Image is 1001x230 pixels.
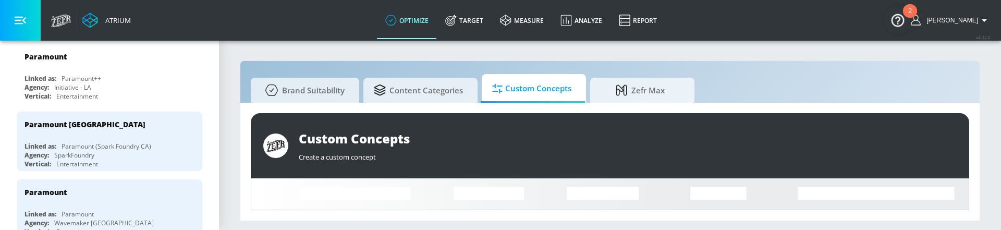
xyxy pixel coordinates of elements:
[883,5,912,34] button: Open Resource Center, 2 new notifications
[82,13,131,28] a: Atrium
[601,78,680,103] span: Zefr Max
[552,2,611,39] a: Analyze
[25,219,49,227] div: Agency:
[377,2,437,39] a: optimize
[62,210,94,219] div: Paramount
[25,83,49,92] div: Agency:
[374,78,463,103] span: Content Categories
[56,160,98,168] div: Entertainment
[25,210,56,219] div: Linked as:
[611,2,665,39] a: Report
[17,44,202,103] div: ParamountLinked as:Paramount++Agency:Initiative - LAVertical:Entertainment
[25,160,51,168] div: Vertical:
[25,119,145,129] div: Paramount [GEOGRAPHIC_DATA]
[56,92,98,101] div: Entertainment
[54,83,91,92] div: Initiative - LA
[25,74,56,83] div: Linked as:
[101,16,131,25] div: Atrium
[25,187,67,197] div: Paramount
[54,219,154,227] div: Wavemaker [GEOGRAPHIC_DATA]
[976,34,991,40] span: v 4.32.0
[25,151,49,160] div: Agency:
[299,147,957,162] div: Create a custom concept
[17,112,202,171] div: Paramount [GEOGRAPHIC_DATA]Linked as:Paramount (Spark Foundry CA)Agency:SparkFoundryVertical:Ente...
[25,142,56,151] div: Linked as:
[437,2,492,39] a: Target
[922,17,978,24] span: login as: victor.avalos@zefr.com
[492,2,552,39] a: measure
[299,130,957,147] div: Custom Concepts
[62,74,101,83] div: Paramount++
[25,52,67,62] div: Paramount
[911,14,991,27] button: [PERSON_NAME]
[54,151,94,160] div: SparkFoundry
[908,11,912,25] div: 2
[25,92,51,101] div: Vertical:
[62,142,151,151] div: Paramount (Spark Foundry CA)
[492,76,571,101] span: Custom Concepts
[261,78,345,103] span: Brand Suitability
